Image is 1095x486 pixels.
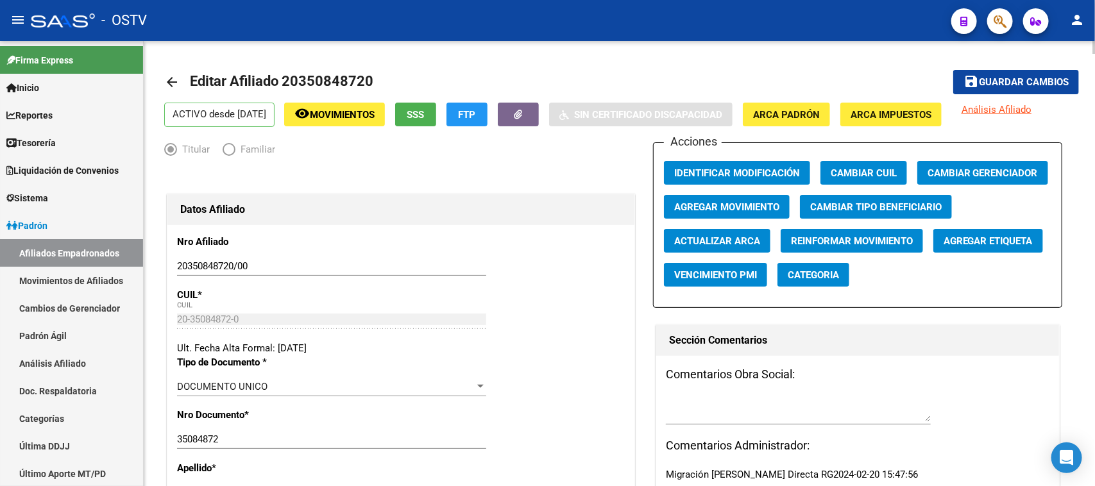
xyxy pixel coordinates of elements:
[6,219,47,233] span: Padrón
[933,229,1043,253] button: Agregar Etiqueta
[6,136,56,150] span: Tesorería
[820,161,907,185] button: Cambiar CUIL
[674,201,779,213] span: Agregar Movimiento
[674,235,760,247] span: Actualizar ARCA
[177,355,311,369] p: Tipo de Documento *
[664,263,767,287] button: Vencimiento PMI
[177,408,311,422] p: Nro Documento
[664,161,810,185] button: Identificar Modificación
[963,74,979,89] mat-icon: save
[979,77,1069,88] span: Guardar cambios
[395,103,436,126] button: SSS
[810,201,942,213] span: Cambiar Tipo Beneficiario
[788,269,839,281] span: Categoria
[753,109,820,121] span: ARCA Padrón
[284,103,385,126] button: Movimientos
[664,229,770,253] button: Actualizar ARCA
[928,167,1038,179] span: Cambiar Gerenciador
[666,437,1050,455] h3: Comentarios Administrador:
[1051,442,1082,473] div: Open Intercom Messenger
[6,163,119,178] span: Liquidación de Convenios
[235,142,275,156] span: Familiar
[674,167,800,179] span: Identificar Modificación
[953,70,1079,94] button: Guardar cambios
[743,103,830,126] button: ARCA Padrón
[917,161,1048,185] button: Cambiar Gerenciador
[549,103,733,126] button: Sin Certificado Discapacidad
[177,235,311,249] p: Nro Afiliado
[294,106,310,121] mat-icon: remove_red_eye
[407,109,425,121] span: SSS
[10,12,26,28] mat-icon: menu
[781,229,923,253] button: Reinformar Movimiento
[6,81,39,95] span: Inicio
[177,381,267,392] span: DOCUMENTO UNICO
[177,341,625,355] div: Ult. Fecha Alta Formal: [DATE]
[177,142,210,156] span: Titular
[664,133,722,151] h3: Acciones
[669,330,1047,351] h1: Sección Comentarios
[674,269,757,281] span: Vencimiento PMI
[310,109,375,121] span: Movimientos
[777,263,849,287] button: Categoria
[164,74,180,90] mat-icon: arrow_back
[164,146,288,158] mat-radio-group: Elija una opción
[1069,12,1085,28] mat-icon: person
[831,167,897,179] span: Cambiar CUIL
[574,109,722,121] span: Sin Certificado Discapacidad
[944,235,1033,247] span: Agregar Etiqueta
[791,235,913,247] span: Reinformar Movimiento
[6,53,73,67] span: Firma Express
[666,365,1050,383] h3: Comentarios Obra Social:
[446,103,488,126] button: FTP
[6,108,53,122] span: Reportes
[664,195,790,219] button: Agregar Movimiento
[164,103,275,127] p: ACTIVO desde [DATE]
[101,6,147,35] span: - OSTV
[190,73,373,89] span: Editar Afiliado 20350848720
[177,288,311,302] p: CUIL
[851,109,931,121] span: ARCA Impuestos
[840,103,942,126] button: ARCA Impuestos
[177,461,311,475] p: Apellido
[459,109,476,121] span: FTP
[962,104,1031,115] span: Análisis Afiliado
[6,191,48,205] span: Sistema
[800,195,952,219] button: Cambiar Tipo Beneficiario
[180,199,622,220] h1: Datos Afiliado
